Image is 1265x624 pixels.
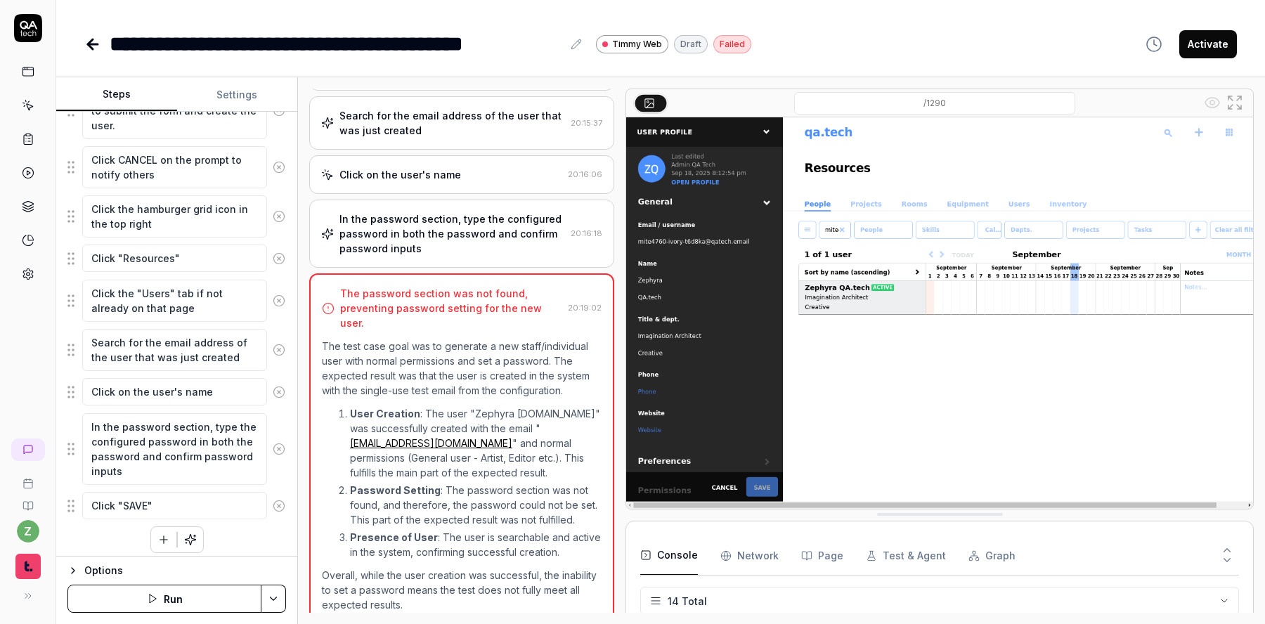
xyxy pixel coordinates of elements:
[350,437,512,449] a: [EMAIL_ADDRESS][DOMAIN_NAME]
[67,244,286,273] div: Suggestions
[67,328,286,372] div: Suggestions
[640,536,698,576] button: Console
[571,118,602,128] time: 20:15:37
[866,536,946,576] button: Test & Agent
[67,195,286,238] div: Suggestions
[15,554,41,579] img: Timmy Logo
[1137,30,1171,58] button: View version history
[568,303,602,313] time: 20:19:02
[322,339,602,398] p: The test case goal was to generate a new staff/individual user with normal permissions and set a ...
[17,520,39,542] button: z
[612,38,662,51] span: Timmy Web
[67,585,261,613] button: Run
[1179,30,1237,58] button: Activate
[267,245,291,273] button: Remove step
[177,78,298,112] button: Settings
[267,378,291,406] button: Remove step
[56,78,177,112] button: Steps
[713,35,751,53] div: Failed
[720,536,779,576] button: Network
[267,435,291,463] button: Remove step
[339,167,461,182] div: Click on the user's name
[568,169,602,179] time: 20:16:06
[322,568,602,612] p: Overall, while the user creation was successful, the inability to set a password means the test d...
[67,145,286,189] div: Suggestions
[67,491,286,521] div: Suggestions
[267,336,291,364] button: Remove step
[340,286,562,330] div: The password section was not found, preventing password setting for the new user.
[339,212,565,256] div: In the password section, type the configured password in both the password and confirm password i...
[626,117,1253,509] img: Screenshot
[1201,91,1224,114] button: Show all interative elements
[571,228,602,238] time: 20:16:18
[6,542,50,582] button: Timmy Logo
[67,562,286,579] button: Options
[6,489,50,512] a: Documentation
[267,202,291,230] button: Remove step
[968,536,1016,576] button: Graph
[350,531,438,543] strong: Presence of User
[350,484,441,496] strong: Password Setting
[674,35,708,53] div: Draft
[350,406,602,480] p: : The user "Zephyra [DOMAIN_NAME]" was successfully created with the email " " and normal permiss...
[350,483,602,527] p: : The password section was not found, and therefore, the password could not be set. This part of ...
[801,536,843,576] button: Page
[1224,91,1246,114] button: Open in full screen
[596,34,668,53] a: Timmy Web
[67,412,286,486] div: Suggestions
[67,377,286,407] div: Suggestions
[267,153,291,181] button: Remove step
[6,467,50,489] a: Book a call with us
[350,408,420,420] strong: User Creation
[350,530,602,559] p: : The user is searchable and active in the system, confirming successful creation.
[339,108,565,138] div: Search for the email address of the user that was just created
[67,279,286,323] div: Suggestions
[267,492,291,520] button: Remove step
[84,562,286,579] div: Options
[11,438,45,461] a: New conversation
[267,287,291,315] button: Remove step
